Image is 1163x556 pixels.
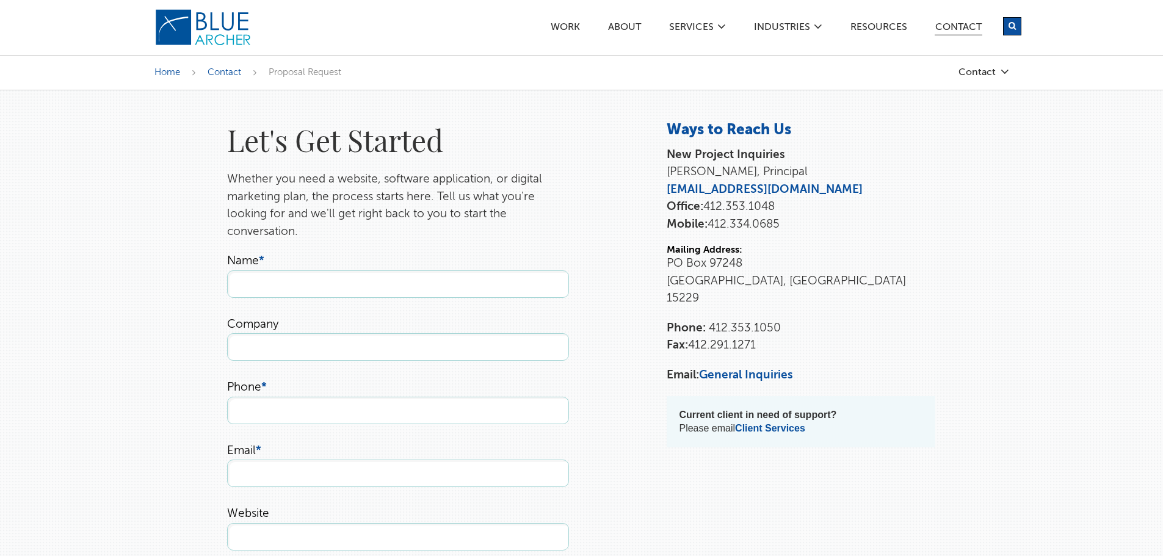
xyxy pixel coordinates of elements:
p: 412.291.1271 [667,320,935,355]
span: 412.353.1050 [709,322,781,334]
label: Website [227,508,269,519]
strong: Current client in need of support? [679,410,836,420]
strong: New Project Inquiries [667,149,785,161]
img: Blue Archer Logo [154,9,252,46]
strong: Fax: [667,339,688,351]
strong: Mailing Address: [667,245,742,255]
strong: Office: [667,201,703,212]
a: Contact [935,23,982,36]
h3: Ways to Reach Us [667,121,935,140]
p: [PERSON_NAME], Principal 412.353.1048 412.334.0685 [667,146,935,234]
a: Contact [208,68,241,77]
a: Resources [850,23,908,35]
strong: Phone: [667,322,706,334]
a: General Inquiries [699,369,793,381]
label: Name [227,255,264,267]
a: [EMAIL_ADDRESS][DOMAIN_NAME] [667,184,863,195]
p: PO Box 97248 [GEOGRAPHIC_DATA], [GEOGRAPHIC_DATA] 15229 [667,255,935,308]
p: Please email [679,408,923,435]
a: Industries [753,23,811,35]
strong: Mobile: [667,218,708,230]
a: SERVICES [668,23,714,35]
label: Company [227,319,278,330]
p: Whether you need a website, software application, or digital marketing plan, the process starts h... [227,171,569,240]
a: Contact [887,67,1009,78]
a: Home [154,68,180,77]
label: Email [227,445,261,457]
a: Work [550,23,581,35]
a: Client Services [735,423,805,433]
strong: Email: [667,369,699,381]
label: Phone [227,381,267,393]
h1: Let's Get Started [227,121,569,159]
a: ABOUT [607,23,642,35]
span: Proposal Request [269,68,341,77]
